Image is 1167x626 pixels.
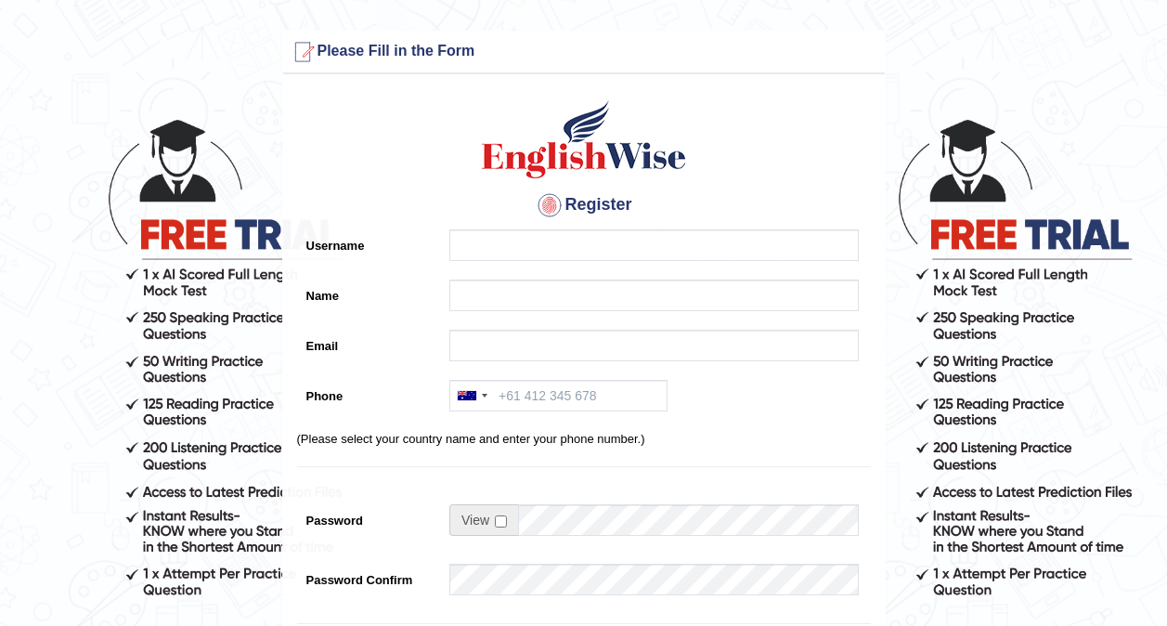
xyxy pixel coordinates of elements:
input: Show/Hide Password [495,515,507,528]
img: Logo of English Wise create a new account for intelligent practice with AI [478,98,690,181]
div: Australia: +61 [450,381,493,411]
label: Phone [297,380,441,405]
label: Password [297,504,441,529]
p: (Please select your country name and enter your phone number.) [297,430,871,448]
label: Username [297,229,441,254]
label: Password Confirm [297,564,441,589]
h3: Please Fill in the Form [288,37,880,67]
input: +61 412 345 678 [449,380,668,411]
label: Name [297,280,441,305]
label: Email [297,330,441,355]
h4: Register [297,190,871,220]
